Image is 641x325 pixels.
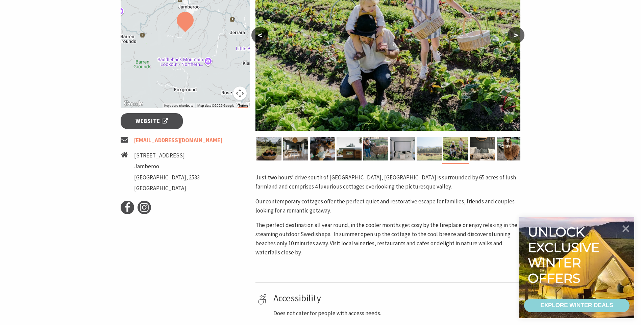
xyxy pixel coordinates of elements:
[238,104,248,108] a: Terms
[528,224,602,286] div: Unlock exclusive winter offers
[443,137,468,160] img: Collect your own Produce
[134,136,222,144] a: [EMAIL_ADDRESS][DOMAIN_NAME]
[497,137,522,160] img: One of our alpacas
[121,113,183,129] a: Website
[255,173,520,191] p: Just two hours’ drive south of [GEOGRAPHIC_DATA], [GEOGRAPHIC_DATA] is surrounded by 65 acres of ...
[283,137,308,160] img: Living
[122,99,145,108] img: Google
[508,27,524,43] button: >
[255,197,520,215] p: Our contemporary cottages offer the perfect quiet and restorative escape for families, friends an...
[134,173,200,182] li: [GEOGRAPHIC_DATA], 2533
[363,137,388,160] img: Feed our Sheep
[390,137,415,160] img: Master Bedroom
[164,103,193,108] button: Keyboard shortcuts
[122,99,145,108] a: Open this area in Google Maps (opens a new window)
[337,137,362,160] img: The Cottage
[251,27,268,43] button: <
[540,299,613,312] div: EXPLORE WINTER DEALS
[135,117,168,126] span: Website
[255,221,520,257] p: The perfect destination all year round, in the cooler months get cosy by the fireplace or enjoy r...
[134,162,200,171] li: Jamberoo
[233,86,247,100] button: Map camera controls
[310,137,335,160] img: Collects Eggs from our Chickens
[524,299,630,312] a: EXPLORE WINTER DEALS
[417,137,442,160] img: Our Cows
[134,184,200,193] li: [GEOGRAPHIC_DATA]
[273,293,518,304] h4: Accessibility
[256,137,281,160] img: Relax in the Plunge Pool
[470,137,495,160] img: Farm cottage
[273,309,518,318] p: Does not cater for people with access needs.
[134,151,200,160] li: [STREET_ADDRESS]
[197,104,234,107] span: Map data ©2025 Google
